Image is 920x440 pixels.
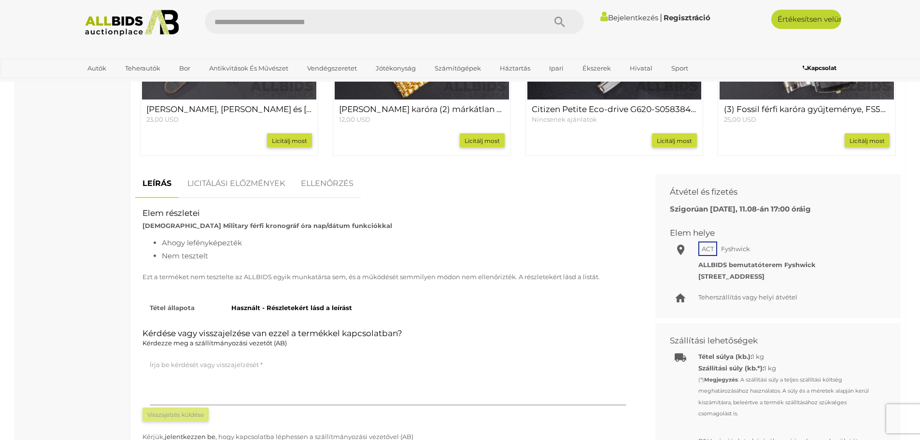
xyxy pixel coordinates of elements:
[231,304,352,312] font: Használt - Részletekért lásd a leírást
[849,137,885,144] font: Licitálj most
[724,115,756,123] font: 25,00 USD
[147,411,204,418] font: Visszajelzés küldése
[339,105,505,124] a: [PERSON_NAME] karóra (2) márkátlan férfi órával 12,00 USD
[146,115,179,123] font: 23,00 USD
[532,105,697,124] a: Citizen Petite Eco-drive G620-S058384 karóra, Wanyi Quartz 9074 és Goldmark G556714 órák Nincsene...
[698,376,869,417] font: : A szállítási súly a teljes szállítási költség meghatározásához használatos. A súly és a méretek...
[162,238,242,247] font: Ahogy lefényképezték
[301,60,363,76] a: Vendégszeretet
[652,133,697,147] a: Licitálj most
[660,12,662,23] font: |
[670,204,811,213] font: Szigorúan [DATE], 11.08-án 17:00 óráig
[845,133,890,147] a: Licitálj most
[179,64,190,72] font: Bor
[771,10,841,29] a: Értékesítsen velünk
[665,60,694,76] a: Sport
[142,208,200,218] font: Elem részletei
[549,64,564,72] font: Ipari
[670,228,715,238] font: Elem helye
[807,64,836,71] font: Kapcsolat
[267,133,312,147] a: Licitálj most
[536,10,584,34] button: Keresés
[80,10,184,36] img: Allbids.com.au
[582,64,611,72] font: Ékszerek
[576,60,617,76] a: Ékszerek
[465,137,500,144] font: Licitálj most
[428,60,487,76] a: Számítógépek
[698,293,797,301] font: Teherszállítás vagy helyi átvétel
[721,245,750,253] font: Fyshwick
[142,273,600,281] font: Ezt a terméket nem tesztelte az ALLBIDS egyik munkatársa sem, és a működését semmilyen módon nem ...
[494,60,537,76] a: Háztartás
[724,105,890,124] a: (3) Fossil férfi karóra gyűjteménye, FS5654, JR1457 és FS0103 25,00 USD
[146,105,312,124] a: [PERSON_NAME], [PERSON_NAME] és [PERSON_NAME] (3) férfi karórák 23,00 USD
[698,261,816,269] font: ALLBIDS bemutatóterem Fyshwick
[307,64,357,72] font: Vendégszeretet
[301,179,354,188] font: ELLENŐRZÉS
[203,60,295,76] a: Antikvitások és művészet
[532,104,909,114] font: Citizen Petite Eco-drive G620-S058384 karóra, Wanyi Quartz 9074 és Goldmark G556714 órák
[630,64,652,72] font: Hivatal
[435,64,481,72] font: Számítógépek
[87,64,106,72] font: Autók
[704,376,738,383] font: Megjegyzés
[272,137,307,144] font: Licitálj most
[500,64,530,72] font: Háztartás
[623,60,659,76] a: Hivatal
[698,353,752,360] font: Tétel súlya (kb.):
[532,115,597,123] font: Nincsenek ajánlatok
[600,13,658,22] a: Bejelentkezés
[187,179,285,188] font: LICITÁLÁSI ELŐZMÉNYEK
[698,364,764,372] font: Szállítási súly (kb.*):
[778,14,848,24] font: Értékesítsen velünk
[146,104,438,114] font: [PERSON_NAME], [PERSON_NAME] és [PERSON_NAME] (3) férfi karórák
[142,179,171,188] font: LEÍRÁS
[664,13,710,22] a: Regisztráció
[339,104,539,114] font: [PERSON_NAME] karóra (2) márkátlan férfi órával
[339,115,370,123] font: 12,00 USD
[460,133,505,147] a: Licitálj most
[376,64,416,72] font: Jótékonyság
[671,64,688,72] font: Sport
[670,336,758,345] font: Szállítási lehetőségek
[752,353,764,360] font: 1 kg
[670,187,737,197] font: Átvétel és fizetés
[698,272,764,280] font: [STREET_ADDRESS]
[125,64,160,72] font: teherautók
[369,60,422,76] a: Jótékonyság
[81,60,113,76] a: Autók
[209,64,288,72] font: Antikvitások és művészet
[119,60,167,76] a: teherautók
[150,304,195,312] font: Tétel állapota
[764,364,776,372] font: 1 kg
[142,408,209,422] button: Visszajelzés küldése
[142,328,402,338] font: Kérdése vagy visszajelzése van ezzel a termékkel kapcsolatban?
[142,222,392,229] font: [DEMOGRAPHIC_DATA] Military férfi kronográf óra nap/dátum funkciókkal
[162,251,208,260] font: Nem tesztelt
[173,60,197,76] a: Bor
[543,60,570,76] a: Ipari
[608,13,658,22] font: Bejelentkezés
[657,137,692,144] font: Licitálj most
[142,339,287,347] font: Kérdezze meg a szállítmányozási vezetőt (AB)
[803,63,839,73] a: Kapcsolat
[702,245,714,253] font: ACT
